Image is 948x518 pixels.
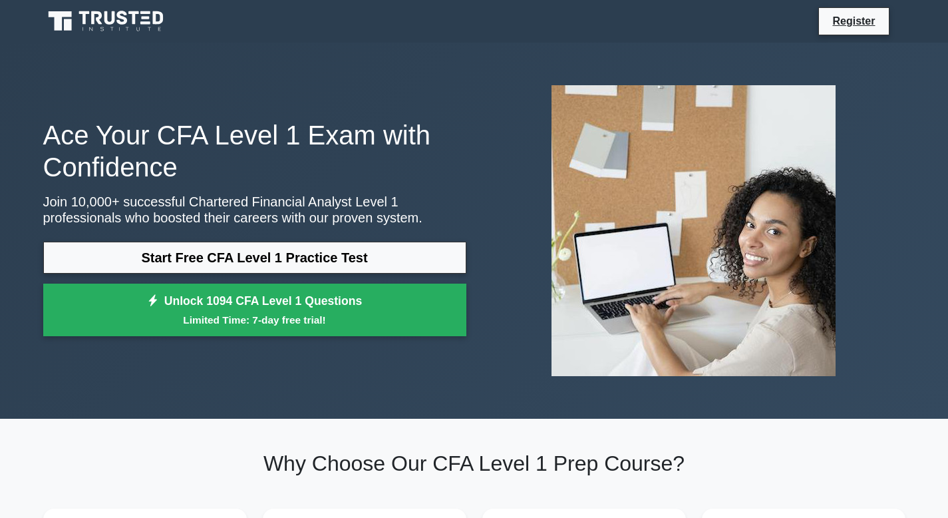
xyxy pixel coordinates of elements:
[43,194,466,226] p: Join 10,000+ successful Chartered Financial Analyst Level 1 professionals who boosted their caree...
[43,119,466,183] h1: Ace Your CFA Level 1 Exam with Confidence
[43,284,466,337] a: Unlock 1094 CFA Level 1 QuestionsLimited Time: 7-day free trial!
[43,242,466,274] a: Start Free CFA Level 1 Practice Test
[43,451,905,476] h2: Why Choose Our CFA Level 1 Prep Course?
[60,312,450,328] small: Limited Time: 7-day free trial!
[824,13,883,29] a: Register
